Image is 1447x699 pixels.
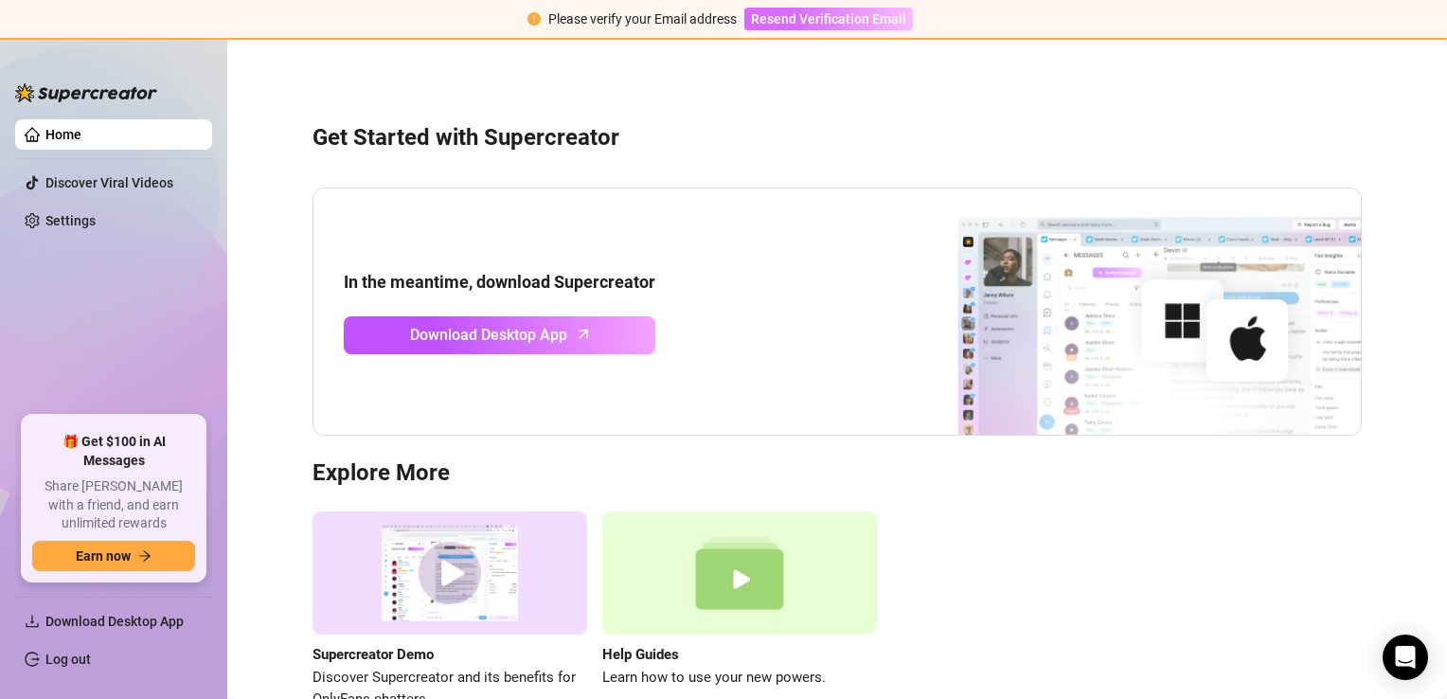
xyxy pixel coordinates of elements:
h3: Explore More [313,458,1362,489]
div: Open Intercom Messenger [1383,635,1428,680]
span: arrow-up [573,323,595,345]
strong: In the meantime, download Supercreator [344,272,655,292]
span: exclamation-circle [527,12,541,26]
a: Download Desktop Apparrow-up [344,316,655,354]
a: Home [45,127,81,142]
span: Download Desktop App [45,614,184,629]
img: download app [887,188,1361,435]
span: Learn how to use your new powers. [602,667,877,690]
a: Log out [45,652,91,667]
span: arrow-right [138,549,152,563]
span: download [25,614,40,629]
span: Share [PERSON_NAME] with a friend, and earn unlimited rewards [32,477,195,533]
img: logo-BBDzfeDw.svg [15,83,157,102]
strong: Supercreator Demo [313,646,434,663]
span: Download Desktop App [410,323,567,347]
a: Discover Viral Videos [45,175,173,190]
img: supercreator demo [313,511,587,636]
button: Resend Verification Email [744,8,913,30]
h3: Get Started with Supercreator [313,123,1362,153]
span: Earn now [76,548,131,564]
a: Settings [45,213,96,228]
div: Please verify your Email address [548,9,737,29]
span: Resend Verification Email [751,11,906,27]
img: help guides [602,511,877,636]
strong: Help Guides [602,646,679,663]
span: 🎁 Get $100 in AI Messages [32,433,195,470]
button: Earn nowarrow-right [32,541,195,571]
